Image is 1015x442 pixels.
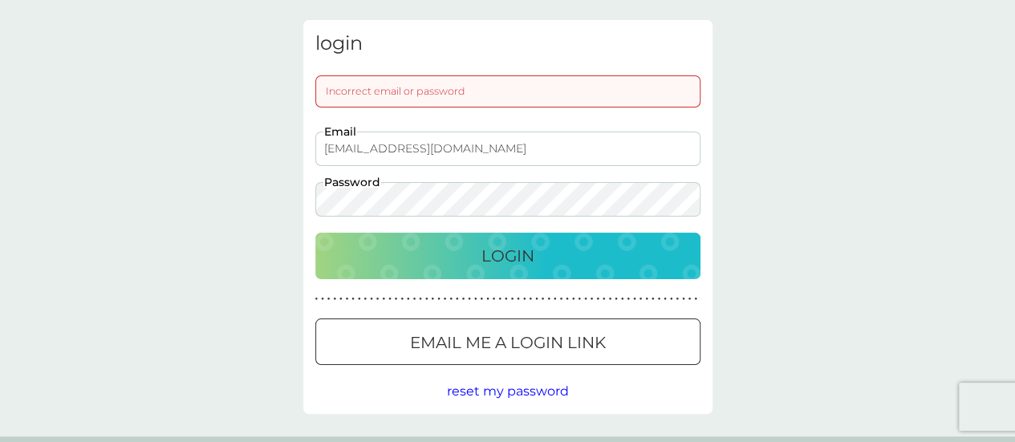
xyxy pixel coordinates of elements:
p: ● [462,295,465,303]
p: ● [621,295,624,303]
p: Email me a login link [410,330,606,355]
p: ● [517,295,520,303]
p: ● [456,295,459,303]
p: ● [431,295,434,303]
p: ● [339,295,343,303]
p: ● [682,295,685,303]
p: ● [554,295,557,303]
p: ● [346,295,349,303]
p: ● [498,295,501,303]
p: ● [652,295,655,303]
p: ● [474,295,477,303]
p: ● [529,295,532,303]
p: ● [572,295,575,303]
p: ● [584,295,587,303]
p: ● [413,295,416,303]
p: ● [388,295,392,303]
button: Login [315,233,700,279]
p: ● [664,295,667,303]
p: ● [591,295,594,303]
p: ● [437,295,441,303]
p: ● [633,295,636,303]
p: ● [351,295,355,303]
p: ● [382,295,385,303]
p: ● [547,295,550,303]
p: ● [480,295,483,303]
h3: login [315,32,700,55]
p: ● [645,295,648,303]
p: ● [511,295,514,303]
p: ● [694,295,697,303]
p: ● [358,295,361,303]
p: ● [688,295,692,303]
p: ● [364,295,367,303]
p: ● [444,295,447,303]
div: Incorrect email or password [315,75,700,107]
p: ● [419,295,422,303]
p: ● [449,295,453,303]
p: ● [560,295,563,303]
button: reset my password [447,381,569,402]
p: ● [676,295,679,303]
p: ● [535,295,538,303]
p: ● [596,295,599,303]
p: Login [481,243,534,269]
p: ● [658,295,661,303]
p: ● [333,295,336,303]
p: ● [327,295,331,303]
p: ● [566,295,569,303]
p: ● [670,295,673,303]
p: ● [542,295,545,303]
button: Email me a login link [315,318,700,365]
p: ● [395,295,398,303]
span: reset my password [447,383,569,399]
p: ● [425,295,428,303]
p: ● [493,295,496,303]
p: ● [603,295,606,303]
p: ● [578,295,581,303]
p: ● [370,295,373,303]
p: ● [627,295,630,303]
p: ● [321,295,324,303]
p: ● [523,295,526,303]
p: ● [639,295,643,303]
p: ● [615,295,618,303]
p: ● [400,295,404,303]
p: ● [486,295,489,303]
p: ● [407,295,410,303]
p: ● [505,295,508,303]
p: ● [376,295,380,303]
p: ● [468,295,471,303]
p: ● [609,295,612,303]
p: ● [315,295,319,303]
